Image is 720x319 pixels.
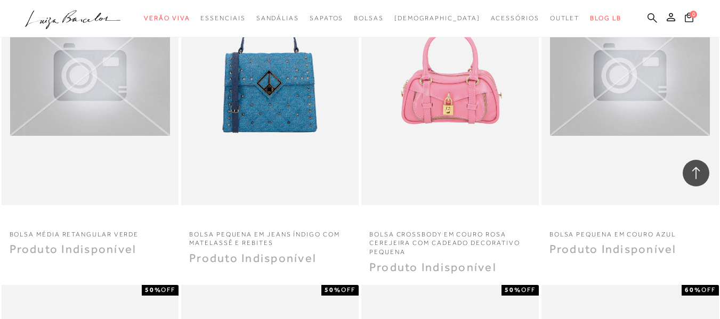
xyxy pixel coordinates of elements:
[341,286,355,293] span: OFF
[590,14,621,22] span: BLOG LB
[550,8,710,136] img: BOLSA PEQUENA EM COURO AZUL
[144,14,190,22] span: Verão Viva
[354,9,384,28] a: categoryNavScreenReaderText
[145,286,161,293] strong: 50%
[685,286,701,293] strong: 60%
[394,14,480,22] span: [DEMOGRAPHIC_DATA]
[361,224,539,257] a: BOLSA CROSSBODY EM COURO ROSA CEREJEIRA COM CADEADO DECORATIVO PEQUENA
[590,9,621,28] a: BLOG LB
[10,8,170,136] img: Bolsa média retangular verde
[541,224,719,239] a: BOLSA PEQUENA EM COURO AZUL
[701,286,716,293] span: OFF
[491,14,539,22] span: Acessórios
[189,251,317,265] span: Produto Indisponível
[521,286,536,293] span: OFF
[200,14,245,22] span: Essenciais
[549,242,677,256] span: Produto Indisponível
[161,286,175,293] span: OFF
[200,9,245,28] a: categoryNavScreenReaderText
[354,14,384,22] span: Bolsas
[690,11,697,18] span: 0
[10,242,137,256] span: Produto Indisponível
[682,12,697,26] button: 0
[310,9,343,28] a: categoryNavScreenReaderText
[256,14,299,22] span: Sandálias
[325,286,341,293] strong: 50%
[144,9,190,28] a: categoryNavScreenReaderText
[310,14,343,22] span: Sapatos
[550,9,580,28] a: categoryNavScreenReaderText
[505,286,521,293] strong: 50%
[181,224,359,248] a: BOLSA PEQUENA EM JEANS ÍNDIGO COM MATELASSÊ E REBITES
[369,260,497,274] span: Produto Indisponível
[550,14,580,22] span: Outlet
[256,9,299,28] a: categoryNavScreenReaderText
[394,9,480,28] a: noSubCategoriesText
[2,224,179,239] a: Bolsa média retangular verde
[491,9,539,28] a: categoryNavScreenReaderText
